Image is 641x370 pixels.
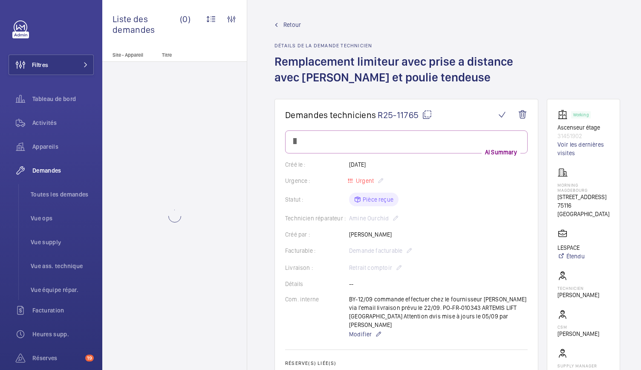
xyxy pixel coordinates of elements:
[557,252,585,260] a: Étendu
[557,291,599,299] p: [PERSON_NAME]
[557,193,609,201] p: [STREET_ADDRESS]
[31,238,94,246] span: Vue supply
[32,354,82,362] span: Réserves
[557,324,599,330] p: CSM
[557,182,609,193] p: Morning Magdebourg
[162,52,218,58] p: Titre
[102,52,159,58] p: Site - Appareil
[482,148,520,156] p: AI Summary
[285,110,376,120] span: Demandes techniciens
[378,110,432,120] span: R25-11765
[32,61,48,69] span: Filtres
[557,201,609,218] p: 75116 [GEOGRAPHIC_DATA]
[32,119,94,127] span: Activités
[557,243,585,252] p: LESPACE
[349,330,372,338] span: Modifier
[31,262,94,270] span: Vue ass. technique
[32,95,94,103] span: Tableau de bord
[557,330,599,338] p: [PERSON_NAME]
[557,110,571,120] img: elevator.svg
[557,140,609,157] a: Voir les dernières visites
[32,330,94,338] span: Heures supp.
[9,55,94,75] button: Filtres
[557,363,609,368] p: Supply manager
[32,166,94,175] span: Demandes
[285,360,528,366] h2: Réserve(s) liée(s)
[557,123,609,132] p: Ascenseur étage
[283,20,301,29] span: Retour
[573,113,589,116] p: Working
[31,214,94,223] span: Vue ops
[85,355,94,361] span: 19
[557,286,599,291] p: Technicien
[32,306,94,315] span: Facturation
[557,132,609,140] p: 31451902
[32,142,94,151] span: Appareils
[31,286,94,294] span: Vue équipe répar.
[113,14,180,35] span: Liste des demandes
[274,43,542,49] h2: Détails de la demande technicien
[274,54,542,99] h1: Remplacement limiteur avec prise a distance avec [PERSON_NAME] et poulie tendeuse
[31,190,94,199] span: Toutes les demandes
